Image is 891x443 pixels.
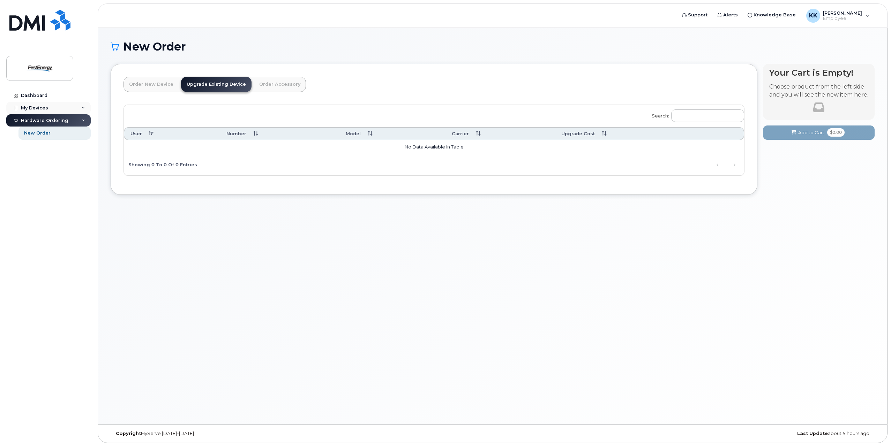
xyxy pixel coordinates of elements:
[124,127,220,140] th: User: activate to sort column descending
[111,431,365,436] div: MyServe [DATE]–[DATE]
[763,125,875,140] button: Add to Cart $0.00
[181,77,252,92] a: Upgrade Existing Device
[124,140,744,154] td: No data available in table
[124,159,197,170] div: Showing 0 to 0 of 0 entries
[254,77,306,92] a: Order Accessory
[620,431,875,436] div: about 5 hours ago
[116,431,141,436] strong: Copyright
[769,68,868,77] h4: Your Cart is Empty!
[220,127,339,140] th: Number: activate to sort column ascending
[671,109,744,122] input: Search:
[827,128,845,137] span: $0.00
[769,83,868,99] p: Choose product from the left side and you will see the new item here.
[123,77,179,92] a: Order New Device
[861,413,886,438] iframe: Messenger Launcher
[339,127,445,140] th: Model: activate to sort column ascending
[798,129,824,136] span: Add to Cart
[555,127,709,140] th: Upgrade Cost: activate to sort column ascending
[647,105,744,124] label: Search:
[712,160,723,170] a: Previous
[111,40,875,53] h1: New Order
[729,160,740,170] a: Next
[797,431,828,436] strong: Last Update
[445,127,555,140] th: Carrier: activate to sort column ascending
